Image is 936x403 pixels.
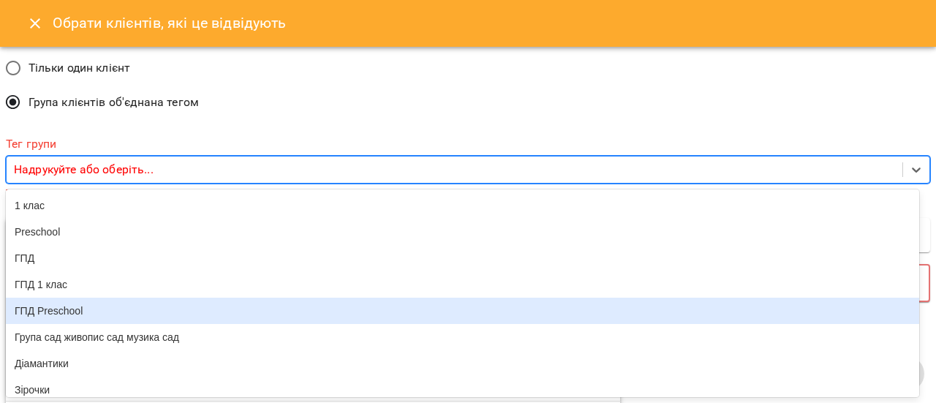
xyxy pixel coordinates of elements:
[6,192,919,219] div: 1 клас
[6,219,919,245] div: Preschool
[6,350,919,377] div: Діамантики
[6,187,94,197] b: Тег групи не задано!
[14,161,154,178] p: Надрукуйте або оберіть...
[6,298,919,324] div: ГПД Preschool
[29,59,131,77] span: Тільки один клієнт
[6,271,919,298] div: ГПД 1 клас
[6,138,930,150] label: Тег групи
[53,12,287,34] h6: Обрати клієнтів, які це відвідують
[6,377,919,403] div: Зірочки
[6,245,919,271] div: ГПД
[18,6,53,41] button: Close
[29,94,199,111] span: Група клієнтів об'єднана тегом
[6,324,919,350] div: Група сад живопис сад музика сад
